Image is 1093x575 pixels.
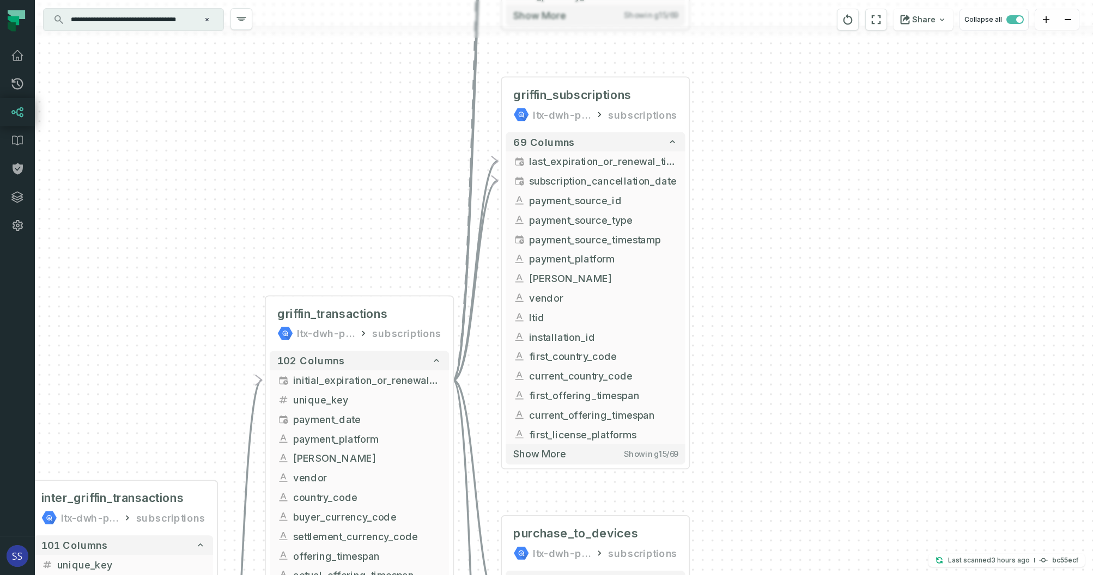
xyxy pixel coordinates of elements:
[513,272,525,284] span: string
[513,87,631,103] span: griffin_subscriptions
[277,550,289,561] span: string
[41,559,53,570] span: integer
[513,136,575,148] span: 69 columns
[960,9,1029,30] button: Collapse all
[533,546,591,561] div: ltx-dwh-prod-processed
[270,390,449,409] button: unique_key
[513,175,525,186] span: timestamp
[277,306,387,322] span: griffin_transactions
[529,174,677,188] span: subscription_cancellation_date
[529,369,677,383] span: current_country_code
[61,510,119,526] div: ltx-dwh-prod-processed
[293,470,441,485] span: vendor
[202,14,212,25] button: Clear search query
[513,351,525,362] span: string
[270,370,449,390] button: initial_expiration_or_renewal_timestamp
[506,425,685,444] button: first_license_platforms
[506,210,685,230] button: payment_source_type
[293,373,441,388] span: initial_expiration_or_renewal_timestamp
[506,327,685,347] button: installation_id
[529,388,677,402] span: first_offering_timespan
[513,331,525,342] span: string
[506,230,685,249] button: payment_source_timestamp
[529,290,677,305] span: vendor
[277,355,345,366] span: 102 columns
[293,509,441,524] span: buyer_currency_code
[506,191,685,210] button: payment_source_id
[513,311,525,323] span: string
[270,527,449,546] button: settlement_currency_code
[293,412,441,426] span: payment_date
[506,249,685,268] button: payment_platform
[293,529,441,543] span: settlement_currency_code
[270,448,449,468] button: [PERSON_NAME]
[608,107,677,123] div: subscriptions
[506,405,685,425] button: current_offering_timespan
[270,546,449,565] button: offering_timespan
[529,232,677,247] span: payment_source_timestamp
[513,409,525,420] span: string
[506,268,685,288] button: [PERSON_NAME]
[372,326,441,341] div: subscriptions
[506,171,685,191] button: subscription_cancellation_date
[513,234,525,245] span: timestamp
[277,452,289,464] span: string
[506,151,685,171] button: last_expiration_or_renewal_timestamp
[277,491,289,503] span: string
[529,349,677,364] span: first_country_code
[506,308,685,327] button: ltid
[270,429,449,449] button: payment_platform
[529,252,677,266] span: payment_platform
[529,407,677,422] span: current_offering_timespan
[453,181,497,380] g: Edge from 1dde86780a9756321a2dd1318f568811 to e4acfe32bd785108f34f57033b70937c
[513,156,525,167] span: timestamp
[270,468,449,487] button: vendor
[277,413,289,425] span: date
[624,449,677,459] span: Showing 15 / 69
[270,507,449,527] button: buyer_currency_code
[270,487,449,507] button: country_code
[513,194,525,206] span: string
[277,511,289,522] span: string
[277,530,289,542] span: string
[513,214,525,225] span: string
[297,326,355,341] div: ltx-dwh-prod-processed
[894,9,953,30] button: Share
[513,448,566,460] span: Show more
[136,510,205,526] div: subscriptions
[513,370,525,381] span: string
[529,310,677,325] span: ltid
[277,433,289,444] span: string
[34,555,213,574] button: unique_key
[948,555,1030,566] p: Last scanned
[57,557,205,572] span: unique_key
[513,429,525,440] span: string
[7,545,28,567] img: avatar of ssabag
[513,253,525,265] span: string
[293,451,441,466] span: griffin_app_name
[41,491,184,506] span: inter_griffin_transactions
[293,548,441,563] span: offering_timespan
[277,394,289,405] span: integer
[506,444,685,464] button: Show moreShowing15/69
[277,472,289,483] span: string
[529,329,677,344] span: installation_id
[270,409,449,429] button: payment_date
[506,346,685,366] button: first_country_code
[608,546,677,561] div: subscriptions
[1035,9,1057,30] button: zoom in
[506,288,685,308] button: vendor
[1057,9,1079,30] button: zoom out
[991,556,1030,564] relative-time: Sep 28, 2025, 1:08 PM GMT+3
[533,107,591,123] div: ltx-dwh-prod-processed
[506,366,685,386] button: current_country_code
[506,386,685,405] button: first_offering_timespan
[529,193,677,207] span: payment_source_id
[293,393,441,407] span: unique_key
[513,526,638,542] span: purchase_to_devices
[293,431,441,446] span: payment_platform
[293,490,441,505] span: country_code
[41,539,108,550] span: 101 columns
[928,554,1085,567] button: Last scanned[DATE] 13:08:45bc55ecf
[529,154,677,169] span: last_expiration_or_renewal_timestamp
